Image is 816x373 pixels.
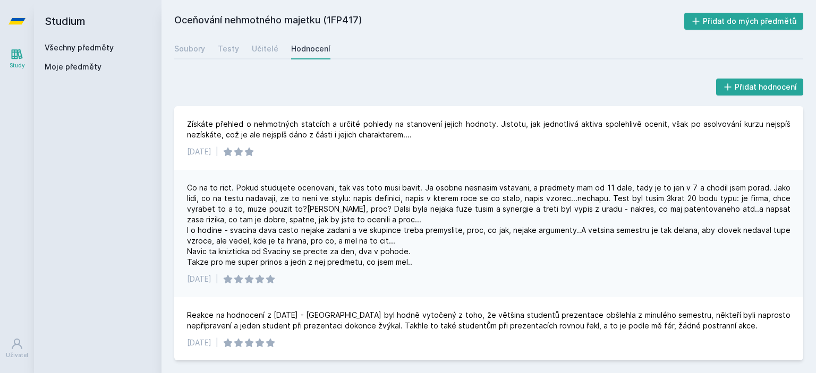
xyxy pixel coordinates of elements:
a: Uživatel [2,332,32,365]
a: Testy [218,38,239,59]
h2: Oceňování nehmotného majetku (1FP417) [174,13,684,30]
div: [DATE] [187,274,211,284]
div: Testy [218,44,239,54]
div: Hodnocení [291,44,330,54]
div: [DATE] [187,146,211,157]
a: Study [2,42,32,75]
a: Všechny předměty [45,43,114,52]
div: Získáte přehled o nehmotných statcích a určité pohledy na stanovení jejich hodnoty. Jistotu, jak ... [187,119,790,140]
div: [DATE] [187,337,211,348]
div: | [216,337,218,348]
a: Učitelé [252,38,278,59]
div: Uživatel [6,351,28,359]
div: | [216,146,218,157]
div: Study [10,62,25,70]
div: Reakce na hodnocení z [DATE] - [GEOGRAPHIC_DATA] byl hodně vytočený z toho, že většina studentů p... [187,310,790,331]
div: | [216,274,218,284]
button: Přidat do mých předmětů [684,13,804,30]
div: Učitelé [252,44,278,54]
a: Hodnocení [291,38,330,59]
button: Přidat hodnocení [716,79,804,96]
span: Moje předměty [45,62,101,72]
div: Co na to rict. Pokud studujete ocenovani, tak vas toto musi bavit. Ja osobne nesnasim vstavani, a... [187,183,790,267]
a: Soubory [174,38,205,59]
div: Soubory [174,44,205,54]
